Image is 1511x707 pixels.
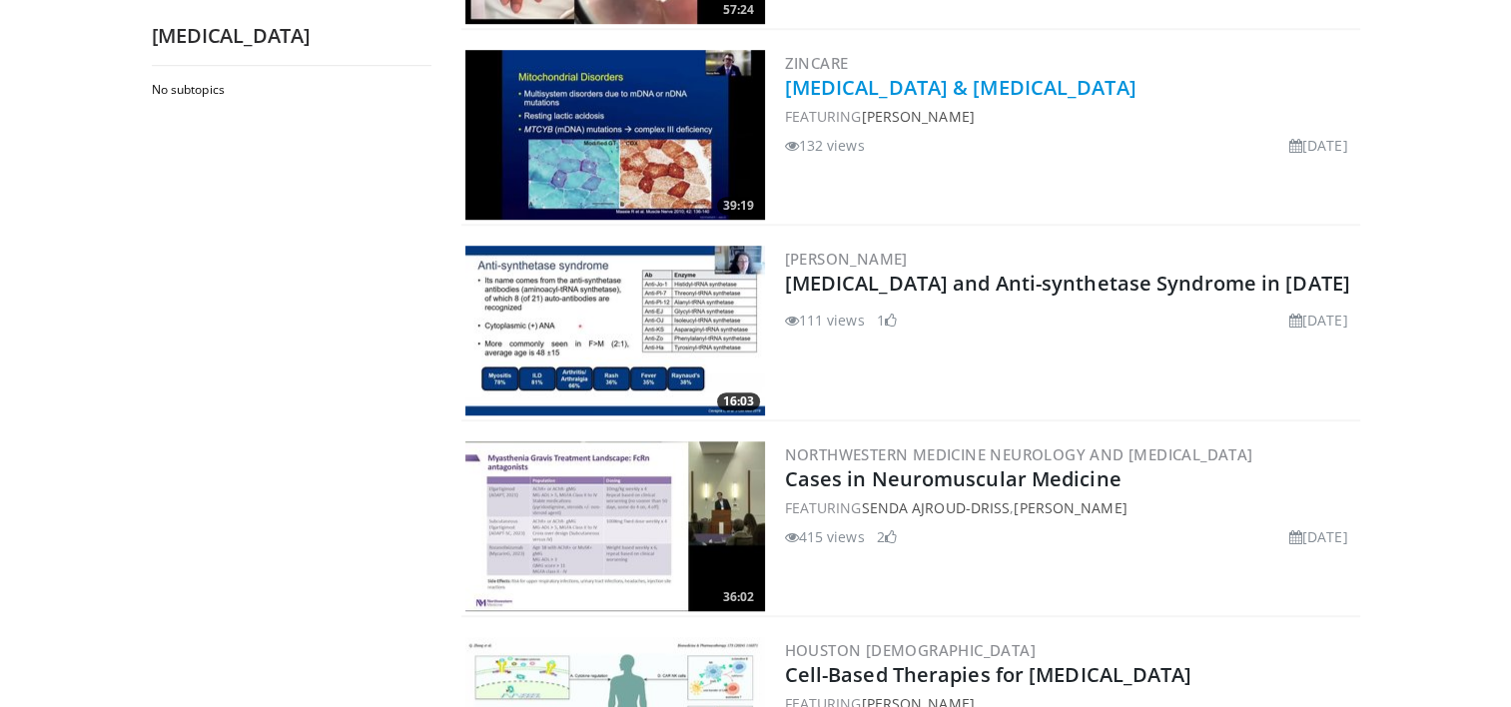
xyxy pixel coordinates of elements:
[785,497,1356,518] div: FEATURING ,
[1289,135,1348,156] li: [DATE]
[785,53,849,73] a: ZINCARE
[861,498,1010,517] a: Senda Ajroud-Driss
[785,465,1122,492] a: Cases in Neuromuscular Medicine
[152,82,426,98] h2: No subtopics
[785,640,1036,660] a: Houston [DEMOGRAPHIC_DATA]
[785,106,1356,127] div: FEATURING
[717,588,760,606] span: 36:02
[785,74,1136,101] a: [MEDICAL_DATA] & [MEDICAL_DATA]
[465,50,765,220] a: 39:19
[785,270,1350,297] a: [MEDICAL_DATA] and Anti-synthetase Syndrome in [DATE]
[465,246,765,415] a: 16:03
[785,444,1253,464] a: Northwestern Medicine Neurology and [MEDICAL_DATA]
[861,107,974,126] a: [PERSON_NAME]
[785,526,865,547] li: 415 views
[465,441,765,611] img: d0ab093c-c4bc-4010-a453-cf374f2345d5.300x170_q85_crop-smart_upscale.jpg
[1014,498,1127,517] a: [PERSON_NAME]
[877,526,897,547] li: 2
[465,50,765,220] img: 51c647f6-689a-4333-8f11-67da1ebed010.300x170_q85_crop-smart_upscale.jpg
[717,392,760,410] span: 16:03
[465,246,765,415] img: d8b2c291-9e59-4136-8389-b227fb84c9c0.300x170_q85_crop-smart_upscale.jpg
[465,441,765,611] a: 36:02
[785,135,865,156] li: 132 views
[717,197,760,215] span: 39:19
[1289,526,1348,547] li: [DATE]
[785,310,865,331] li: 111 views
[877,310,897,331] li: 1
[717,1,760,19] span: 57:24
[152,23,431,49] h2: [MEDICAL_DATA]
[785,661,1192,688] a: Cell-Based Therapies for [MEDICAL_DATA]
[1289,310,1348,331] li: [DATE]
[785,249,908,269] a: [PERSON_NAME]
